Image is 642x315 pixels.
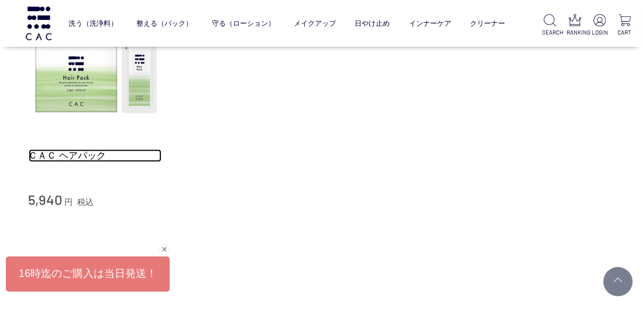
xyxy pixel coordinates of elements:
a: LOGIN [592,14,607,37]
span: 税込 [77,197,94,207]
p: CART [617,28,633,37]
a: インナーケア [409,11,451,36]
a: CART [617,14,633,37]
span: 円 [64,197,73,207]
a: クリーナー [470,11,505,36]
a: 整える（パック） [136,11,193,36]
a: 守る（ローション） [212,11,275,36]
a: RANKING [567,14,583,37]
a: ＣＡＣ ヘアパック [29,149,162,162]
a: 洗う（洗浄料） [68,11,118,36]
img: ＣＡＣ ヘアパック [29,7,162,141]
a: メイクアップ [294,11,336,36]
p: SEARCH [542,28,558,37]
span: 5,940 [29,191,63,208]
a: SEARCH [542,14,558,37]
p: RANKING [567,28,583,37]
a: 日やけ止め [355,11,390,36]
p: LOGIN [592,28,607,37]
img: logo [24,6,53,40]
